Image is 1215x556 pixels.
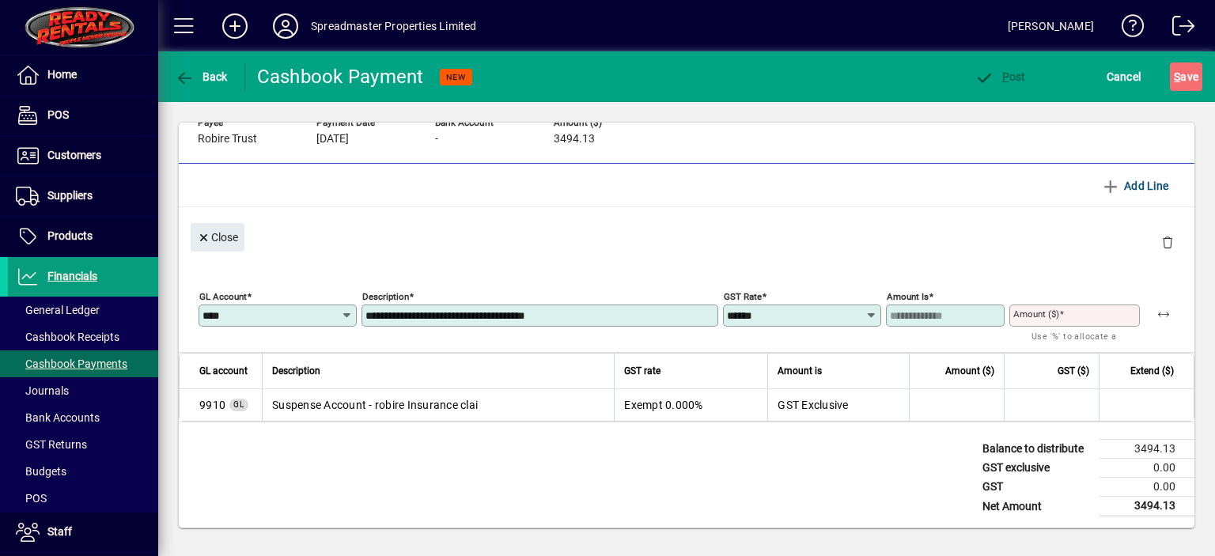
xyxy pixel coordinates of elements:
button: Post [971,62,1030,91]
mat-hint: Use '%' to allocate a percentage [1031,327,1127,361]
span: Budgets [16,465,66,478]
span: Cashbook Payments [16,357,127,370]
a: Cashbook Payments [8,350,158,377]
span: GL account [199,362,248,380]
button: Apply remaining balance [1145,295,1183,333]
a: Products [8,217,158,256]
td: Balance to distribute [975,440,1100,459]
span: Amount is [778,362,822,380]
div: Cashbook Payment [257,64,424,89]
a: General Ledger [8,297,158,323]
mat-label: Amount is [887,291,929,302]
td: Net Amount [975,497,1100,516]
a: Bank Accounts [8,404,158,431]
div: [PERSON_NAME] [1008,13,1094,39]
span: Close [197,225,238,251]
span: Customers [47,149,101,161]
span: GST rate [624,362,660,380]
a: Knowledge Base [1110,3,1145,55]
span: Cashbook Receipts [16,331,119,343]
td: GST exclusive [975,459,1100,478]
span: Home [47,68,77,81]
span: 3494.13 [554,133,595,146]
app-page-header-button: Back [158,62,245,91]
span: P [1002,70,1009,83]
button: Add [210,12,260,40]
span: ave [1174,64,1198,89]
button: Close [191,223,244,252]
td: Suspense Account - robire Insurance clai [262,389,614,421]
button: Delete [1149,223,1187,261]
a: POS [8,485,158,512]
app-page-header-button: Close [187,229,248,244]
span: Financials [47,270,97,282]
span: Suppliers [47,189,93,202]
app-page-header-button: Delete [1149,235,1187,249]
a: Suppliers [8,176,158,216]
button: Cancel [1103,62,1145,91]
td: GST Exclusive [767,389,909,421]
span: POS [16,492,47,505]
span: GST ($) [1058,362,1089,380]
span: POS [47,108,69,121]
a: POS [8,96,158,135]
span: ost [975,70,1026,83]
mat-label: GST rate [724,291,762,302]
span: Suspense Account [199,397,225,413]
span: Amount ($) [945,362,994,380]
span: - [435,133,438,146]
span: Journals [16,384,69,397]
span: Bank Accounts [16,411,100,424]
a: Journals [8,377,158,404]
a: Cashbook Receipts [8,323,158,350]
td: 0.00 [1100,478,1194,497]
span: Staff [47,525,72,538]
a: GST Returns [8,431,158,458]
button: Back [171,62,232,91]
mat-label: Description [362,291,409,302]
td: 3494.13 [1100,440,1194,459]
mat-label: GL Account [199,291,247,302]
button: Profile [260,12,311,40]
span: Description [272,362,320,380]
span: Back [175,70,228,83]
td: GST [975,478,1100,497]
span: General Ledger [16,304,100,316]
span: GL [233,400,244,409]
a: Customers [8,136,158,176]
span: Products [47,229,93,242]
a: Home [8,55,158,95]
a: Budgets [8,458,158,485]
span: GST Returns [16,438,87,451]
span: Cancel [1107,64,1141,89]
span: Robire Trust [198,133,257,146]
button: Save [1170,62,1202,91]
a: Staff [8,513,158,552]
td: Exempt 0.000% [614,389,767,421]
td: 0.00 [1100,459,1194,478]
div: Spreadmaster Properties Limited [311,13,476,39]
td: 3494.13 [1100,497,1194,516]
span: Extend ($) [1130,362,1174,380]
a: Logout [1160,3,1195,55]
span: NEW [446,72,466,82]
mat-label: Amount ($) [1013,308,1059,320]
span: [DATE] [316,133,349,146]
span: S [1174,70,1180,83]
